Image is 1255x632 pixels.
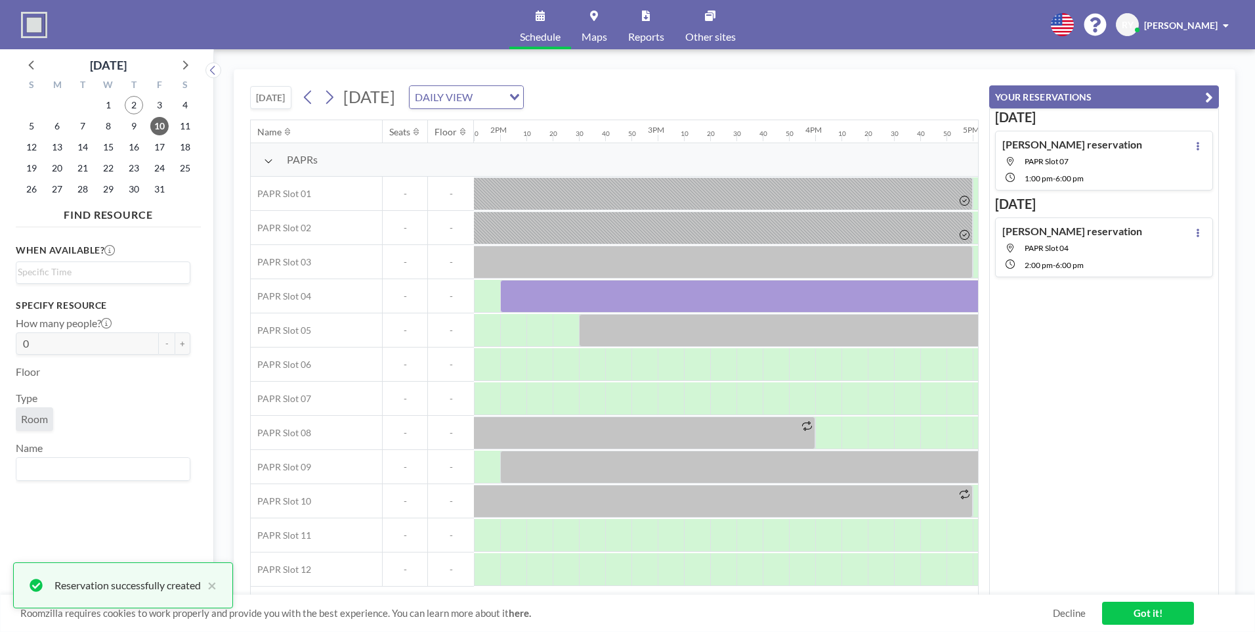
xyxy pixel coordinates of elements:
span: - [383,530,427,541]
span: Saturday, October 25, 2025 [176,159,194,177]
div: 40 [602,129,610,138]
span: PAPR Slot 11 [251,530,311,541]
div: 20 [549,129,557,138]
div: 5PM [963,125,979,135]
h4: [PERSON_NAME] reservation [1002,138,1142,151]
span: - [428,290,474,302]
div: 30 [891,129,899,138]
span: Friday, October 31, 2025 [150,180,169,198]
span: - [428,427,474,439]
span: Roomzilla requires cookies to work properly and provide you with the best experience. You can lea... [20,607,1053,620]
span: Saturday, October 18, 2025 [176,138,194,156]
div: 10 [681,129,689,138]
span: Friday, October 24, 2025 [150,159,169,177]
span: PAPR Slot 12 [251,564,311,576]
span: - [383,461,427,473]
span: Other sites [685,32,736,42]
span: Thursday, October 9, 2025 [125,117,143,135]
span: Sunday, October 12, 2025 [22,138,41,156]
span: Thursday, October 30, 2025 [125,180,143,198]
span: DAILY VIEW [412,89,475,106]
span: - [428,530,474,541]
span: PAPR Slot 03 [251,256,311,268]
span: Thursday, October 16, 2025 [125,138,143,156]
img: organization-logo [21,12,47,38]
span: PAPR Slot 02 [251,222,311,234]
span: - [383,393,427,405]
div: 50 [628,129,636,138]
span: Sunday, October 26, 2025 [22,180,41,198]
div: Seats [389,126,410,138]
label: Type [16,392,37,405]
span: Monday, October 6, 2025 [48,117,66,135]
span: - [428,393,474,405]
div: 10 [838,129,846,138]
a: here. [509,607,531,619]
div: Search for option [16,458,190,480]
span: Friday, October 10, 2025 [150,117,169,135]
span: - [428,188,474,200]
div: 4PM [805,125,822,135]
div: 50 [786,129,794,138]
span: PAPR Slot 08 [251,427,311,439]
span: PAPR Slot 10 [251,495,311,507]
div: W [96,78,121,95]
h4: FIND RESOURCE [16,203,201,221]
button: close [201,577,217,593]
span: - [383,256,427,268]
span: - [383,290,427,302]
button: + [175,332,190,355]
span: Wednesday, October 15, 2025 [99,138,117,156]
input: Search for option [18,461,182,478]
input: Search for option [477,89,501,106]
div: S [172,78,198,95]
div: T [121,78,146,95]
h3: Specify resource [16,300,190,311]
span: PAPRs [287,153,318,166]
span: Wednesday, October 29, 2025 [99,180,117,198]
div: 2PM [490,125,507,135]
span: PAPR Slot 07 [251,393,311,405]
div: Reservation successfully created [54,577,201,593]
span: - [428,564,474,576]
h3: [DATE] [995,109,1213,125]
span: [PERSON_NAME] [1144,20,1218,31]
div: T [70,78,96,95]
span: - [383,325,427,336]
span: PAPR Slot 05 [251,325,311,336]
span: Monday, October 13, 2025 [48,138,66,156]
div: 40 [917,129,925,138]
span: - [1053,260,1055,270]
span: - [428,256,474,268]
span: Schedule [520,32,561,42]
span: Thursday, October 2, 2025 [125,96,143,114]
div: 50 [471,129,479,138]
div: 30 [733,129,741,138]
span: Sunday, October 19, 2025 [22,159,41,177]
div: [DATE] [90,56,127,74]
div: Name [257,126,282,138]
span: - [428,325,474,336]
span: - [428,495,474,507]
div: M [45,78,70,95]
span: 6:00 PM [1055,173,1084,183]
span: Monday, October 27, 2025 [48,180,66,198]
div: 30 [576,129,584,138]
div: Search for option [16,262,190,282]
button: YOUR RESERVATIONS [989,85,1219,108]
span: - [383,188,427,200]
span: - [383,495,427,507]
span: 6:00 PM [1055,260,1084,270]
span: Tuesday, October 14, 2025 [74,138,92,156]
div: F [146,78,172,95]
span: Reports [628,32,664,42]
span: - [383,427,427,439]
span: Sunday, October 5, 2025 [22,117,41,135]
h3: [DATE] [995,196,1213,212]
span: Tuesday, October 28, 2025 [74,180,92,198]
span: Maps [582,32,607,42]
button: - [159,332,175,355]
div: 3PM [648,125,664,135]
label: Name [16,441,43,455]
span: Room [21,413,48,425]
